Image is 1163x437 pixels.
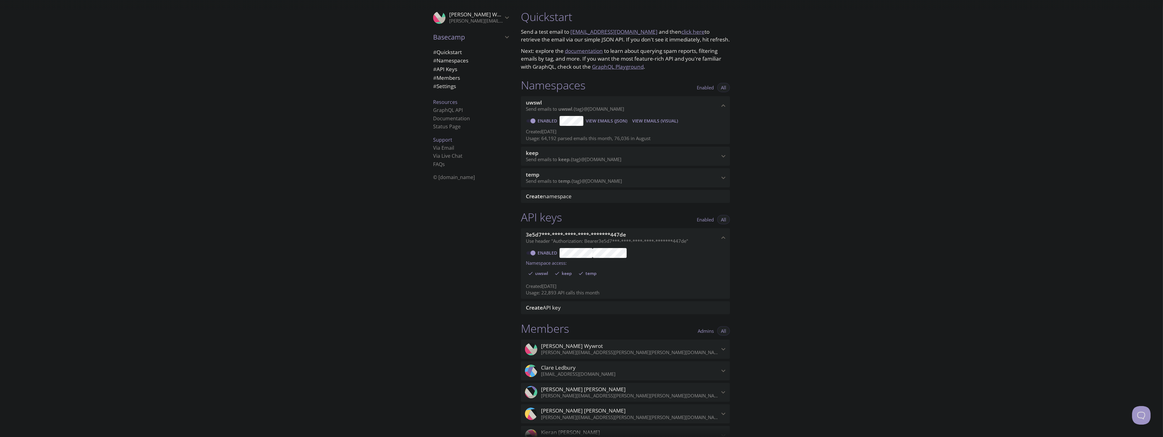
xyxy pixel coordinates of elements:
p: [EMAIL_ADDRESS][DOMAIN_NAME] [541,371,719,377]
span: [PERSON_NAME] Wywrot [449,11,511,18]
iframe: Help Scout Beacon - Open [1132,406,1151,425]
a: [EMAIL_ADDRESS][DOMAIN_NAME] [570,28,658,35]
div: keep namespace [521,147,730,166]
span: Resources [433,99,458,105]
span: # [433,66,437,73]
div: Richard Rodriguez [521,404,730,423]
p: Created [DATE] [526,283,725,289]
span: temp [558,178,570,184]
span: View Emails (Visual) [632,117,678,125]
div: Clare Ledbury [521,361,730,380]
div: Members [428,74,513,82]
a: FAQ [433,161,445,168]
span: Clare Ledbury [541,364,576,371]
a: GraphQL Playground [592,63,644,70]
button: View Emails (JSON) [583,116,630,126]
h1: Members [521,322,569,336]
div: Krzysztof Wywrot [521,340,730,359]
div: Basecamp [428,29,513,45]
p: Send a test email to and then to retrieve the email via our simple JSON API. If you don't see it ... [521,28,730,44]
span: Send emails to . {tag} @[DOMAIN_NAME] [526,178,622,184]
a: documentation [565,47,603,54]
span: [PERSON_NAME] [PERSON_NAME] [541,386,626,393]
span: Settings [433,83,456,90]
div: Create namespace [521,190,730,203]
div: Krzysztof Wywrot [428,7,513,28]
span: keep [558,271,576,276]
div: Ian Scrivens [521,383,730,402]
h1: API keys [521,210,562,224]
span: uwswl [531,271,552,276]
span: temp [582,271,600,276]
span: temp [526,171,539,178]
button: Enabled [693,83,718,92]
span: Create [526,193,543,200]
div: Create API Key [521,301,730,314]
div: temp [577,268,600,278]
span: API key [526,304,561,311]
span: uwswl [558,106,572,112]
span: Support [433,136,452,143]
p: [PERSON_NAME][EMAIL_ADDRESS][PERSON_NAME][PERSON_NAME][DOMAIN_NAME] [541,349,719,356]
div: uwswl [526,268,552,278]
span: # [433,49,437,56]
label: Namespace access: [526,258,567,267]
span: API Keys [433,66,457,73]
p: Usage: 64,192 parsed emails this month, 76,036 in August [526,135,725,142]
span: Send emails to . {tag} @[DOMAIN_NAME] [526,156,621,162]
span: [PERSON_NAME] [PERSON_NAME] [541,407,626,414]
p: Usage: 22,893 API calls this month [526,289,725,296]
div: uwswl namespace [521,96,730,115]
span: # [433,74,437,81]
span: # [433,83,437,90]
div: temp namespace [521,168,730,187]
span: uwswl [526,99,542,106]
span: keep [526,149,539,156]
p: Next: explore the to learn about querying spam reports, filtering emails by tag, and more. If you... [521,47,730,71]
h1: Quickstart [521,10,730,24]
a: Via Live Chat [433,152,462,159]
a: Via Email [433,144,454,151]
div: Team Settings [428,82,513,91]
a: Enabled [537,118,560,124]
button: Admins [694,326,718,336]
span: [PERSON_NAME] Wywrot [541,343,603,349]
span: s [442,161,445,168]
div: Namespaces [428,56,513,65]
p: [PERSON_NAME][EMAIL_ADDRESS][PERSON_NAME][PERSON_NAME][DOMAIN_NAME] [449,18,503,24]
span: Create [526,304,543,311]
p: [PERSON_NAME][EMAIL_ADDRESS][PERSON_NAME][PERSON_NAME][DOMAIN_NAME] [541,393,719,399]
a: Documentation [433,115,470,122]
div: API Keys [428,65,513,74]
button: All [717,215,730,224]
button: Enabled [693,215,718,224]
span: namespace [526,193,572,200]
div: keep [553,268,576,278]
div: Quickstart [428,48,513,57]
p: [PERSON_NAME][EMAIL_ADDRESS][PERSON_NAME][PERSON_NAME][DOMAIN_NAME] [541,414,719,421]
button: View Emails (Visual) [630,116,680,126]
span: Namespaces [433,57,468,64]
span: Members [433,74,460,81]
span: View Emails (JSON) [586,117,627,125]
a: Enabled [537,250,560,256]
a: click here [681,28,705,35]
span: # [433,57,437,64]
button: All [717,83,730,92]
p: Created [DATE] [526,128,725,135]
span: Basecamp [433,33,503,41]
button: All [717,326,730,336]
a: Status Page [433,123,461,130]
span: keep [558,156,569,162]
a: GraphQL API [433,107,463,114]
